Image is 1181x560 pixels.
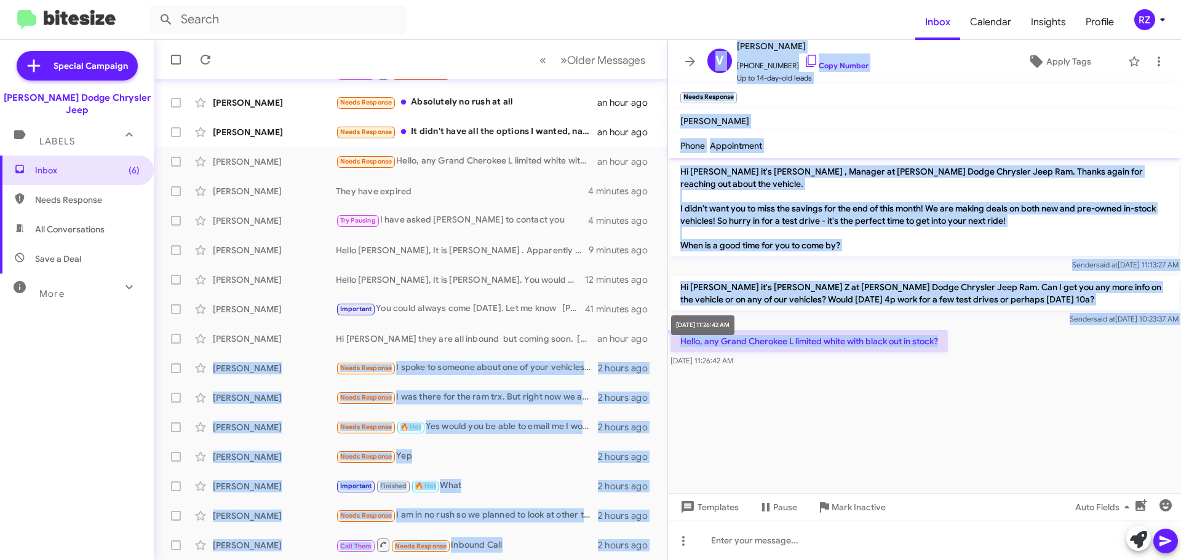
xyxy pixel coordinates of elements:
[54,60,128,72] span: Special Campaign
[340,542,372,550] span: Call Them
[380,482,407,490] span: Finished
[589,244,658,256] div: 9 minutes ago
[597,126,658,138] div: an hour ago
[336,449,598,463] div: Yep
[340,216,376,224] span: Try Pausing
[213,215,336,227] div: [PERSON_NAME]
[35,164,140,176] span: Inbox
[1096,260,1118,269] span: said at
[336,361,598,375] div: I spoke to someone about one of your vehicles, but I can't remember his name and he was supposed ...
[680,116,749,127] span: [PERSON_NAME]
[1075,496,1134,518] span: Auto Fields
[1070,314,1179,323] span: Sender [DATE] 10:23:37 AM
[336,154,597,168] div: Hello, any Grand Cherokee L limited white with black out in stock?
[129,164,140,176] span: (6)
[213,274,336,286] div: [PERSON_NAME]
[340,364,392,372] span: Needs Response
[597,333,658,345] div: an hour ago
[773,496,797,518] span: Pause
[598,451,658,463] div: 2 hours ago
[336,185,588,197] div: They have expired
[1076,4,1124,40] a: Profile
[598,510,658,522] div: 2 hours ago
[336,244,589,256] div: Hello [PERSON_NAME], It is [PERSON_NAME] . Apparently we cannot get past you phone monitor. We ha...
[567,53,645,67] span: Older Messages
[680,92,737,103] small: Needs Response
[336,95,597,109] div: Absolutely no rush at all
[340,482,372,490] span: Important
[336,420,598,434] div: Yes would you be able to email me I would be able to come until [DATE]
[1046,50,1091,73] span: Apply Tags
[213,185,336,197] div: [PERSON_NAME]
[336,333,597,345] div: Hi [PERSON_NAME] they are all inbound but coming soon. [PERSON_NAME]
[340,423,392,431] span: Needs Response
[598,480,658,492] div: 2 hours ago
[668,496,749,518] button: Templates
[598,539,658,551] div: 2 hours ago
[915,4,960,40] span: Inbox
[213,362,336,374] div: [PERSON_NAME]
[597,156,658,168] div: an hour ago
[588,185,658,197] div: 4 minutes ago
[533,47,653,73] nav: Page navigation example
[336,537,598,553] div: Inbound Call
[1094,314,1115,323] span: said at
[213,156,336,168] div: [PERSON_NAME]
[340,511,392,519] span: Needs Response
[340,98,392,106] span: Needs Response
[670,160,1179,256] p: Hi [PERSON_NAME] it's [PERSON_NAME] , Manager at [PERSON_NAME] Dodge Chrysler Jeep Ram. Thanks ag...
[395,542,447,550] span: Needs Response
[585,274,658,286] div: 12 minutes ago
[213,451,336,463] div: [PERSON_NAME]
[532,47,554,73] button: Previous
[336,125,597,139] div: It didn't have all the options I wanted, namely the 33 gallon fuel tank
[710,140,762,151] span: Appointment
[213,510,336,522] div: [PERSON_NAME]
[597,97,658,109] div: an hour ago
[804,61,869,70] a: Copy Number
[340,393,392,401] span: Needs Response
[1134,9,1155,30] div: RZ
[680,140,705,151] span: Phone
[213,333,336,345] div: [PERSON_NAME]
[960,4,1021,40] a: Calendar
[598,392,658,404] div: 2 hours ago
[213,480,336,492] div: [PERSON_NAME]
[213,244,336,256] div: [PERSON_NAME]
[832,496,886,518] span: Mark Inactive
[670,356,733,365] span: [DATE] 11:26:42 AM
[340,128,392,136] span: Needs Response
[588,215,658,227] div: 4 minutes ago
[400,423,421,431] span: 🔥 Hot
[340,305,372,313] span: Important
[996,50,1122,73] button: Apply Tags
[1065,496,1144,518] button: Auto Fields
[598,362,658,374] div: 2 hours ago
[585,303,658,315] div: 41 minutes ago
[415,482,436,490] span: 🔥 Hot
[807,496,896,518] button: Mark Inactive
[1072,260,1179,269] span: Sender [DATE] 11:13:27 AM
[671,315,734,335] div: [DATE] 11:26:42 AM
[213,392,336,404] div: [PERSON_NAME]
[336,274,585,286] div: Hello [PERSON_NAME], It is [PERSON_NAME]. You would have to come here too, so we could appraise t...
[1021,4,1076,40] span: Insights
[39,288,65,299] span: More
[749,496,807,518] button: Pause
[39,136,75,147] span: Labels
[737,53,869,72] span: [PHONE_NUMBER]
[35,253,81,265] span: Save a Deal
[715,51,724,71] span: V
[213,126,336,138] div: [PERSON_NAME]
[336,213,588,227] div: I have asked [PERSON_NAME] to contact you
[35,194,140,206] span: Needs Response
[336,479,598,493] div: What
[336,302,585,316] div: You could always come [DATE]. Let me know [PERSON_NAME]
[670,276,1179,310] p: Hi [PERSON_NAME] it's [PERSON_NAME] Z at [PERSON_NAME] Dodge Chrysler Jeep Ram. Can I get you any...
[340,157,392,165] span: Needs Response
[336,390,598,404] div: I was there for the ram trx. But right now we are good. No look8ng for cars. Thank you!
[336,508,598,523] div: I am in no rush so we planned to look at other types to see what better prices are available.
[539,52,546,68] span: «
[1124,9,1167,30] button: RZ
